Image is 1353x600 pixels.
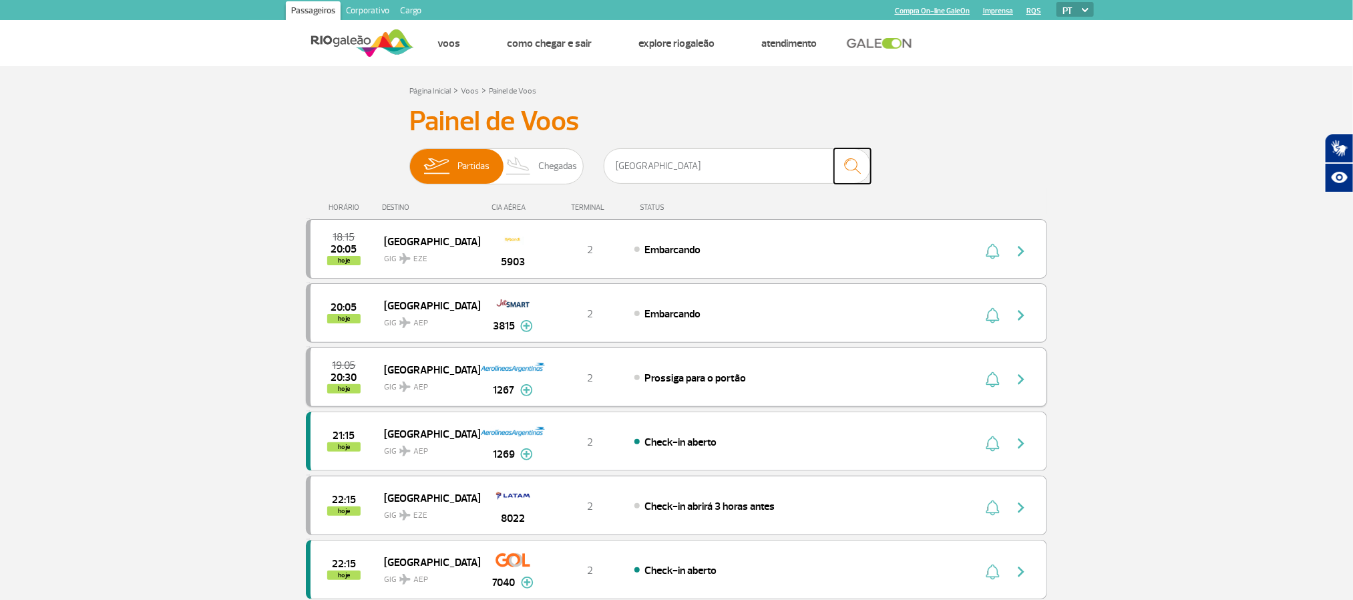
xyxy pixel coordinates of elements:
img: mais-info-painel-voo.svg [521,577,534,589]
span: GIG [384,567,469,586]
img: sino-painel-voo.svg [986,371,1000,388]
span: GIG [384,502,469,522]
span: Embarcando [644,307,701,321]
span: 2025-08-24 20:05:00 [331,303,357,312]
a: Voos [461,86,479,96]
a: Passageiros [286,1,341,23]
span: Partidas [457,149,490,184]
span: hoje [327,384,361,394]
a: Atendimento [761,37,817,50]
span: AEP [413,446,428,458]
a: Explore RIOgaleão [638,37,715,50]
span: 2025-08-24 21:15:00 [333,431,355,440]
span: 2025-08-24 20:05:00 [331,245,357,254]
span: Check-in aberto [644,564,717,577]
span: 2 [587,500,593,513]
span: 2025-08-24 22:15:00 [332,559,356,569]
a: Como chegar e sair [507,37,592,50]
h3: Painel de Voos [409,105,944,138]
img: destiny_airplane.svg [399,253,411,264]
span: GIG [384,438,469,458]
span: 2 [587,436,593,449]
span: GIG [384,310,469,329]
span: 8022 [501,510,525,527]
span: [GEOGRAPHIC_DATA] [384,425,469,442]
span: 5903 [501,254,525,270]
span: 1267 [494,382,515,398]
a: RQS [1026,7,1041,15]
span: 3815 [493,318,515,334]
span: 2025-08-24 20:30:00 [331,373,357,382]
a: Página Inicial [409,86,451,96]
span: 2025-08-24 19:05:00 [333,361,356,370]
div: STATUS [633,203,742,212]
img: sino-painel-voo.svg [986,243,1000,259]
img: sino-painel-voo.svg [986,307,1000,323]
img: destiny_airplane.svg [399,317,411,328]
span: hoje [327,314,361,323]
span: Prossiga para o portão [644,371,746,385]
img: seta-direita-painel-voo.svg [1013,564,1029,580]
a: > [481,82,486,98]
img: seta-direita-painel-voo.svg [1013,436,1029,452]
a: Voos [437,37,460,50]
span: 7040 [493,575,516,591]
img: mais-info-painel-voo.svg [520,448,533,460]
span: AEP [413,382,428,394]
span: Check-in aberto [644,436,717,449]
a: Corporativo [341,1,395,23]
span: [GEOGRAPHIC_DATA] [384,489,469,506]
img: mais-info-painel-voo.svg [520,320,533,332]
img: sino-painel-voo.svg [986,564,1000,580]
span: Check-in abrirá 3 horas antes [644,500,775,513]
span: hoje [327,571,361,580]
span: 2 [587,564,593,577]
button: Abrir tradutor de língua de sinais. [1325,134,1353,163]
img: sino-painel-voo.svg [986,500,1000,516]
span: hoje [327,506,361,516]
img: destiny_airplane.svg [399,382,411,392]
img: seta-direita-painel-voo.svg [1013,371,1029,388]
div: Plugin de acessibilidade da Hand Talk. [1325,134,1353,192]
img: mais-info-painel-voo.svg [520,384,533,396]
img: destiny_airplane.svg [399,510,411,520]
div: DESTINO [383,203,480,212]
span: Embarcando [644,243,701,257]
span: EZE [413,253,427,265]
span: AEP [413,317,428,329]
img: slider-embarque [415,149,457,184]
span: AEP [413,574,428,586]
a: Compra On-line GaleOn [895,7,970,15]
span: [GEOGRAPHIC_DATA] [384,361,469,378]
span: 2 [587,371,593,385]
div: CIA AÉREA [479,203,546,212]
span: 2025-08-24 22:15:00 [332,495,356,504]
a: Painel de Voos [489,86,536,96]
a: Imprensa [983,7,1013,15]
span: GIG [384,246,469,265]
a: Cargo [395,1,427,23]
img: seta-direita-painel-voo.svg [1013,500,1029,516]
img: seta-direita-painel-voo.svg [1013,243,1029,259]
span: 2 [587,307,593,321]
span: [GEOGRAPHIC_DATA] [384,233,469,250]
span: [GEOGRAPHIC_DATA] [384,553,469,571]
span: hoje [327,442,361,452]
span: [GEOGRAPHIC_DATA] [384,297,469,314]
span: GIG [384,374,469,394]
img: slider-desembarque [499,149,538,184]
img: sino-painel-voo.svg [986,436,1000,452]
div: HORÁRIO [310,203,383,212]
span: 1269 [493,446,515,462]
span: 2 [587,243,593,257]
div: TERMINAL [546,203,633,212]
span: EZE [413,510,427,522]
a: > [453,82,458,98]
img: destiny_airplane.svg [399,446,411,456]
button: Abrir recursos assistivos. [1325,163,1353,192]
img: destiny_airplane.svg [399,574,411,585]
input: Voo, cidade ou cia aérea [604,148,871,184]
span: 2025-08-24 18:15:00 [333,233,355,242]
span: Chegadas [538,149,577,184]
img: seta-direita-painel-voo.svg [1013,307,1029,323]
